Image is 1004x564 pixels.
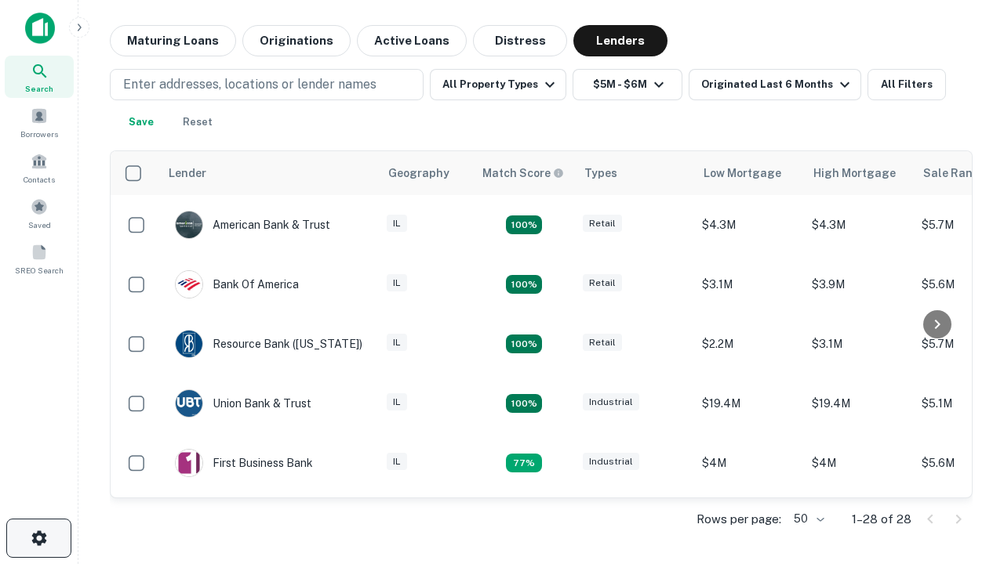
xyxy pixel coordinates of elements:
button: Distress [473,25,567,56]
img: picture [176,271,202,298]
td: $4.3M [694,195,804,255]
button: All Property Types [430,69,566,100]
span: SREO Search [15,264,64,277]
div: Matching Properties: 4, hasApolloMatch: undefined [506,275,542,294]
button: $5M - $6M [573,69,682,100]
div: IL [387,274,407,292]
iframe: Chat Widget [926,439,1004,514]
td: $19.4M [694,374,804,433]
div: Bank Of America [175,270,299,298]
p: Enter addresses, locations or lender names [123,75,376,94]
div: Matching Properties: 7, hasApolloMatch: undefined [506,215,542,234]
button: Originations [242,25,351,56]
td: $3.1M [694,255,804,314]
th: Capitalize uses an advanced AI algorithm to match your search with the best lender. The match sco... [473,151,575,195]
img: picture [176,211,202,238]
td: $19.4M [804,374,914,433]
img: picture [176,450,202,476]
a: Borrowers [5,101,74,143]
div: Retail [583,334,622,352]
th: Low Mortgage [694,151,804,195]
div: 50 [788,508,827,530]
span: Contacts [24,173,55,186]
img: picture [176,390,202,417]
button: Lenders [573,25,668,56]
span: Search [25,82,53,95]
span: Borrowers [20,128,58,140]
div: Matching Properties: 4, hasApolloMatch: undefined [506,334,542,353]
div: High Mortgage [813,164,896,183]
div: IL [387,215,407,233]
td: $4.2M [804,493,914,552]
div: Union Bank & Trust [175,389,311,418]
td: $4.3M [804,195,914,255]
a: Search [5,56,74,98]
div: IL [387,393,407,411]
th: Types [575,151,694,195]
td: $3.9M [694,493,804,552]
td: $3.9M [804,255,914,314]
th: High Mortgage [804,151,914,195]
div: Capitalize uses an advanced AI algorithm to match your search with the best lender. The match sco... [482,164,564,182]
button: Originated Last 6 Months [689,69,861,100]
div: Matching Properties: 3, hasApolloMatch: undefined [506,454,542,472]
button: Maturing Loans [110,25,236,56]
td: $3.1M [804,314,914,374]
a: Contacts [5,146,74,189]
div: IL [387,334,407,352]
div: Lender [169,164,206,183]
div: Low Mortgage [704,164,781,183]
td: $2.2M [694,314,804,374]
button: Save your search to get updates of matches that match your search criteria. [116,107,166,138]
td: $4M [804,433,914,493]
th: Lender [159,151,379,195]
th: Geography [379,151,473,195]
img: capitalize-icon.png [25,13,55,44]
div: Geography [388,164,449,183]
div: Retail [583,274,622,292]
p: Rows per page: [697,510,781,529]
div: American Bank & Trust [175,211,330,239]
a: Saved [5,192,74,234]
div: Industrial [583,393,639,411]
p: 1–28 of 28 [852,510,911,529]
div: Industrial [583,453,639,471]
div: IL [387,453,407,471]
h6: Match Score [482,164,561,182]
img: picture [176,331,202,357]
td: $4M [694,433,804,493]
div: First Business Bank [175,449,313,477]
button: Enter addresses, locations or lender names [110,69,424,100]
div: Originated Last 6 Months [701,75,854,94]
a: SREO Search [5,237,74,280]
div: Matching Properties: 4, hasApolloMatch: undefined [506,394,542,413]
button: All Filters [868,69,946,100]
button: Active Loans [357,25,467,56]
div: Resource Bank ([US_STATE]) [175,330,362,358]
button: Reset [173,107,223,138]
span: Saved [28,219,51,231]
div: Retail [583,215,622,233]
div: Types [584,164,617,183]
